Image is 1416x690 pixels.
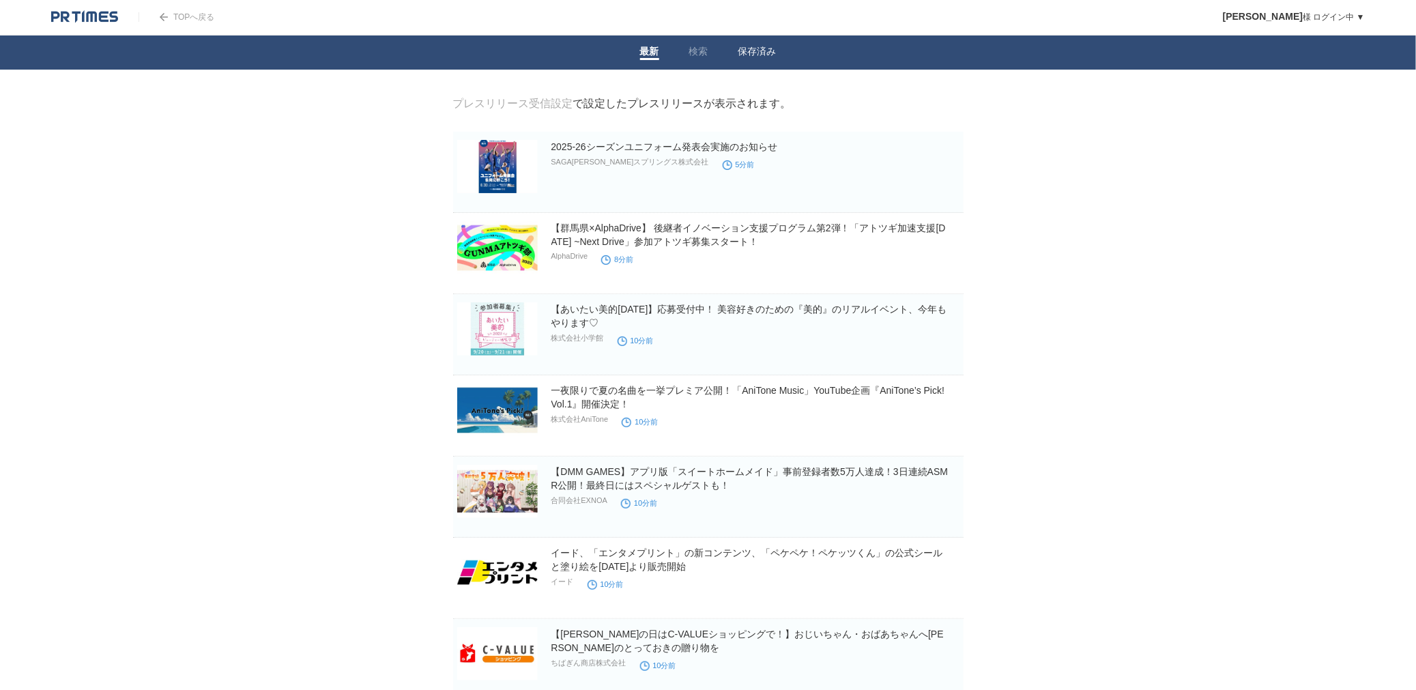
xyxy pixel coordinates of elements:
[453,97,792,111] div: で設定したプレスリリースが表示されます。
[601,255,633,263] time: 8分前
[621,499,657,507] time: 10分前
[551,141,777,152] a: 2025-26シーズンユニフォーム発表会実施のお知らせ
[457,627,538,680] img: 【敬老の日はC-VALUEショッピングで！】おじいちゃん・おばあちゃんへ千葉のとっておきの贈り物を
[551,157,709,167] p: SAGA[PERSON_NAME]スプリングス株式会社
[457,384,538,437] img: 一夜限りで夏の名曲を一挙プレミア公開！「AniTone Music」YouTube企画『AniTone’s Pick! Vol.1』開催決定！
[51,10,118,24] img: logo.png
[551,252,588,260] p: AlphaDrive
[457,546,538,599] img: イード、「エンタメプリント」の新コンテンツ、「ペケペケ！ペケッツくん」の公式シールと塗り絵を8月14日（木）より販売開始
[1223,11,1303,22] span: [PERSON_NAME]
[618,336,654,345] time: 10分前
[453,98,573,109] a: プレスリリース受信設定
[160,13,168,21] img: arrow.png
[738,46,777,60] a: 保存済み
[723,160,755,169] time: 5分前
[689,46,708,60] a: 検索
[457,465,538,518] img: 【DMM GAMES】アプリ版「スイートホームメイド」事前登録者数5万人達成！3日連続ASMR公開！最終日にはスペシャルゲストも！
[640,46,659,60] a: 最新
[551,547,943,572] a: イード、「エンタメプリント」の新コンテンツ、「ペケペケ！ペケッツくん」の公式シールと塗り絵を[DATE]より販売開始
[457,140,538,193] img: 2025-26シーズンユニフォーム発表会実施のお知らせ
[622,418,658,426] time: 10分前
[551,414,609,425] p: 株式会社AniTone
[551,577,574,587] p: イード
[551,333,604,343] p: 株式会社小学館
[457,221,538,274] img: 【群馬県×AlphaDrive】 後継者イノベーション支援プログラム第2弾！「アトツギ加速支援2025 ~Next Drive」参加アトツギ募集スタート！
[551,495,608,506] p: 合同会社EXNOA
[551,222,946,247] a: 【群馬県×AlphaDrive】 後継者イノベーション支援プログラム第2弾！「アトツギ加速支援[DATE] ~Next Drive」参加アトツギ募集スタート！
[457,302,538,356] img: 【あいたい美的2025】応募受付中！ 美容好きのための『美的』のリアルイベント、今年もやります♡
[1223,12,1365,22] a: [PERSON_NAME]様 ログイン中 ▼
[551,629,944,653] a: 【[PERSON_NAME]の日はC-VALUEショッピングで！】おじいちゃん・おばあちゃんへ[PERSON_NAME]のとっておきの贈り物を
[588,580,624,588] time: 10分前
[551,658,626,668] p: ちばぎん商店株式会社
[551,304,947,328] a: 【あいたい美的[DATE]】応募受付中！ 美容好きのための『美的』のリアルイベント、今年もやります♡
[551,466,949,491] a: 【DMM GAMES】アプリ版「スイートホームメイド」事前登録者数5万人達成！3日連続ASMR公開！最終日にはスペシャルゲストも！
[139,12,214,22] a: TOPへ戻る
[551,385,945,409] a: 一夜限りで夏の名曲を一挙プレミア公開！「AniTone Music」YouTube企画『AniTone’s Pick! Vol.1』開催決定！
[640,661,676,670] time: 10分前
